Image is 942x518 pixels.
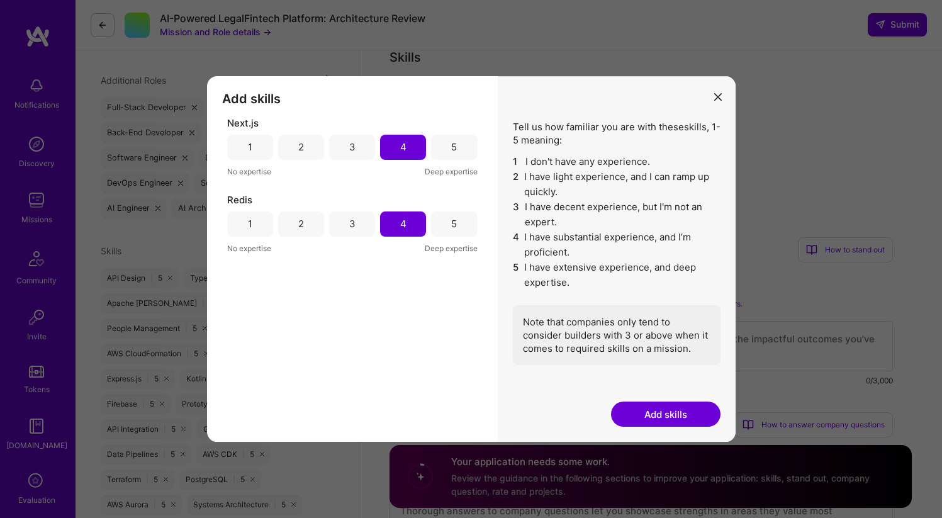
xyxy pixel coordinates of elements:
div: 4 [400,140,407,154]
i: icon Close [714,93,722,101]
button: Add skills [611,402,721,427]
span: 1 [513,154,520,169]
div: 2 [298,217,304,230]
span: Deep expertise [425,242,478,255]
li: I have light experience, and I can ramp up quickly. [513,169,721,200]
div: 5 [451,217,457,230]
span: 4 [513,230,520,260]
li: I don't have any experience. [513,154,721,169]
div: modal [207,76,736,442]
li: I have extensive experience, and deep expertise. [513,260,721,290]
div: 1 [248,217,252,230]
div: Note that companies only tend to consider builders with 3 or above when it comes to required skil... [513,305,721,365]
div: 3 [349,140,356,154]
li: I have decent experience, but I'm not an expert. [513,200,721,230]
span: No expertise [227,242,271,255]
div: 1 [248,140,252,154]
div: 4 [400,217,407,230]
div: Tell us how familiar you are with these skills , 1-5 meaning: [513,120,721,365]
h3: Add skills [222,91,483,106]
div: 3 [349,217,356,230]
span: 2 [513,169,520,200]
span: Next.js [227,116,259,130]
span: No expertise [227,165,271,178]
div: 5 [451,140,457,154]
div: 2 [298,140,304,154]
span: Redis [227,193,252,206]
span: Deep expertise [425,165,478,178]
li: I have substantial experience, and I’m proficient. [513,230,721,260]
span: 3 [513,200,520,230]
span: 5 [513,260,520,290]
